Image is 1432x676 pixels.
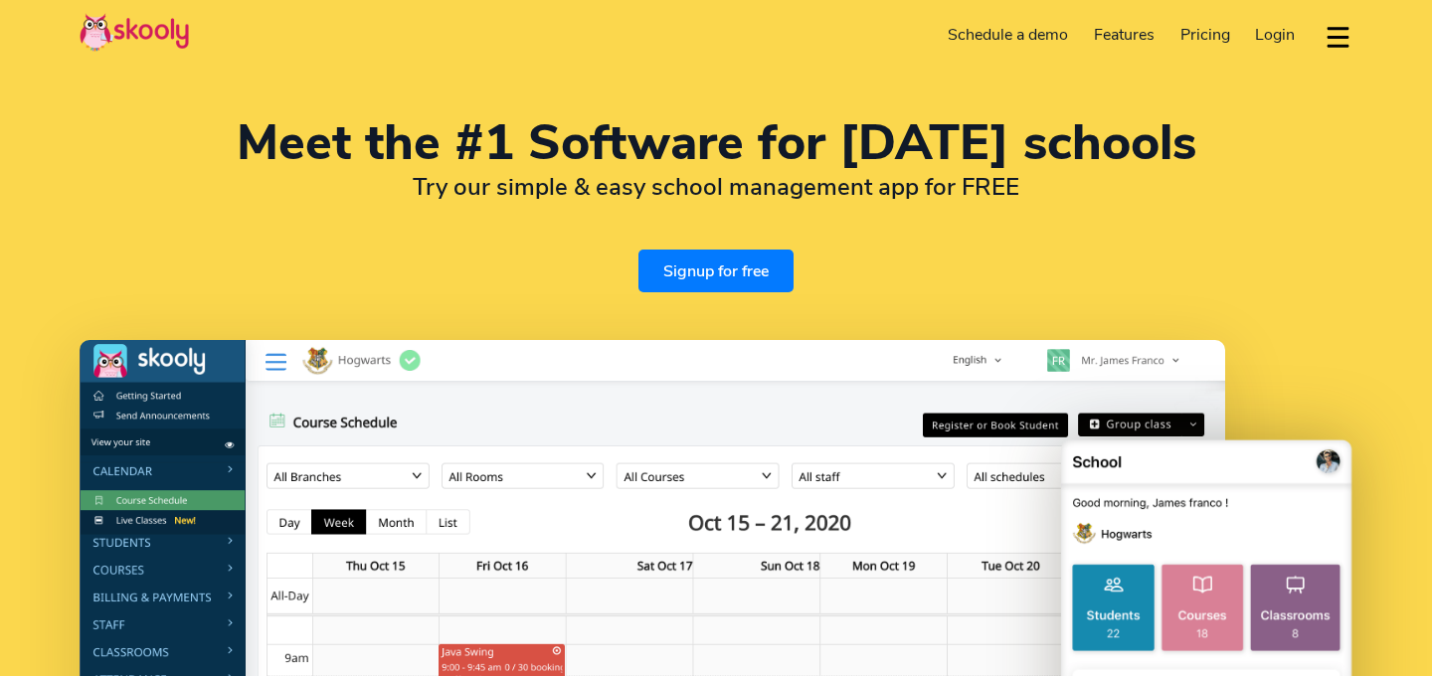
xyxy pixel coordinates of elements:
a: Features [1081,19,1167,51]
a: Pricing [1167,19,1243,51]
h1: Meet the #1 Software for [DATE] schools [80,119,1352,167]
a: Schedule a demo [936,19,1082,51]
a: Signup for free [638,250,794,292]
span: Login [1255,24,1295,46]
h2: Try our simple & easy school management app for FREE [80,172,1352,202]
img: Skooly [80,13,189,52]
span: Pricing [1180,24,1230,46]
a: Login [1242,19,1308,51]
button: dropdown menu [1324,14,1352,60]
